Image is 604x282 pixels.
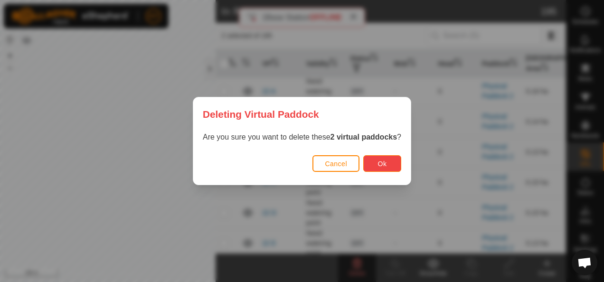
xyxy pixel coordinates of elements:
[363,155,401,172] button: Ok
[378,160,387,168] span: Ok
[325,160,347,168] span: Cancel
[203,133,401,141] span: Are you sure you want to delete these ?
[330,133,397,141] strong: 2 virtual paddocks
[312,155,359,172] button: Cancel
[203,107,319,122] span: Deleting Virtual Paddock
[572,250,597,275] div: Open chat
